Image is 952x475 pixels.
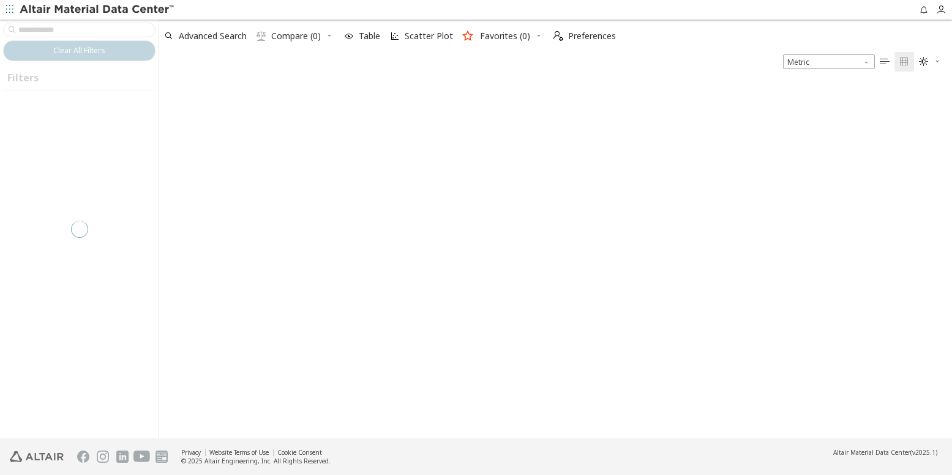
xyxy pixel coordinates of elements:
[783,54,875,69] span: Metric
[20,4,176,16] img: Altair Material Data Center
[179,32,247,40] span: Advanced Search
[875,52,894,72] button: Table View
[271,32,321,40] span: Compare (0)
[899,57,909,67] i: 
[209,448,269,457] a: Website Terms of Use
[10,451,64,462] img: Altair Engineering
[568,32,616,40] span: Preferences
[783,54,875,69] div: Unit System
[833,448,910,457] span: Altair Material Data Center
[880,57,890,67] i: 
[181,457,331,465] div: © 2025 Altair Engineering, Inc. All Rights Reserved.
[359,32,380,40] span: Table
[553,31,563,41] i: 
[919,57,929,67] i: 
[405,32,453,40] span: Scatter Plot
[833,448,937,457] div: (v2025.1)
[181,448,201,457] a: Privacy
[894,52,914,72] button: Tile View
[257,31,266,41] i: 
[914,52,946,72] button: Theme
[480,32,530,40] span: Favorites (0)
[277,448,322,457] a: Cookie Consent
